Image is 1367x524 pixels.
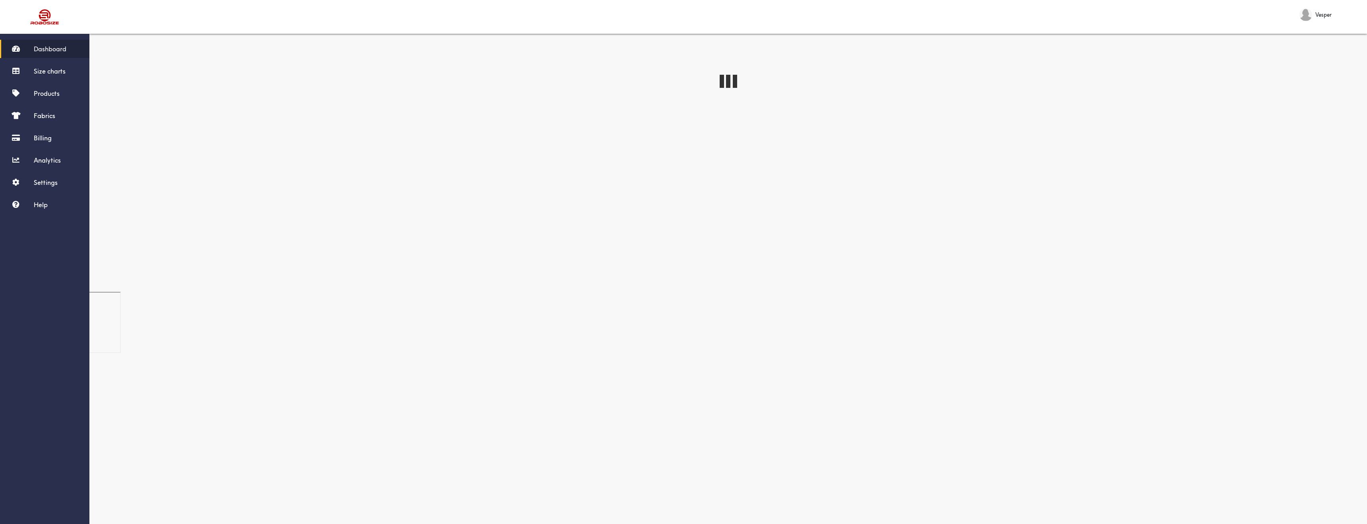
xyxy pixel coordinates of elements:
[15,6,75,28] img: Robosize
[34,134,52,142] span: Billing
[34,45,66,53] span: Dashboard
[1315,10,1332,19] span: Vesper
[1299,8,1312,21] img: Vesper
[34,89,60,97] span: Products
[34,156,61,164] span: Analytics
[34,67,66,75] span: Size charts
[34,201,48,209] span: Help
[34,179,58,186] span: Settings
[34,112,55,120] span: Fabrics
